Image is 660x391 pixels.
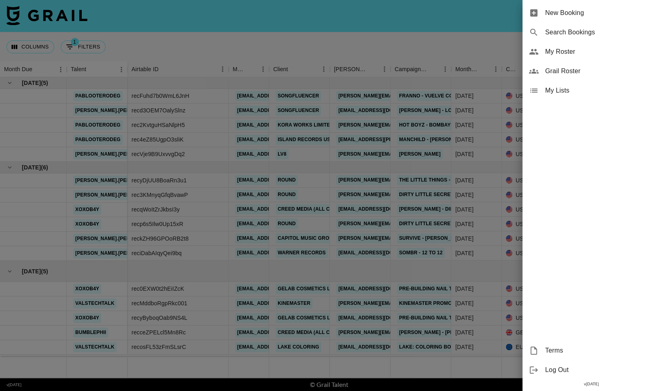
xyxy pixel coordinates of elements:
[545,346,654,355] span: Terms
[545,47,654,57] span: My Roster
[545,27,654,37] span: Search Bookings
[545,365,654,375] span: Log Out
[522,81,660,100] div: My Lists
[522,360,660,380] div: Log Out
[522,61,660,81] div: Grail Roster
[522,42,660,61] div: My Roster
[522,3,660,23] div: New Booking
[545,66,654,76] span: Grail Roster
[522,341,660,360] div: Terms
[545,8,654,18] span: New Booking
[545,86,654,95] span: My Lists
[522,23,660,42] div: Search Bookings
[522,380,660,388] div: v [DATE]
